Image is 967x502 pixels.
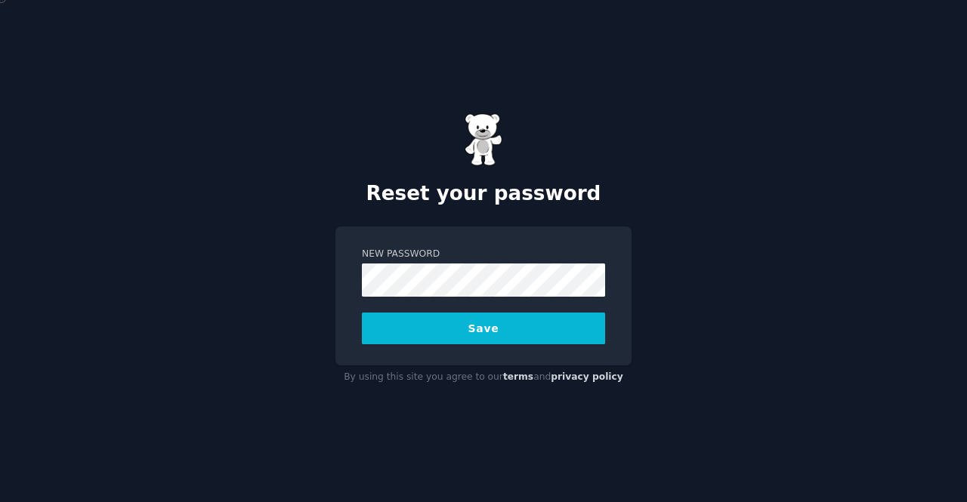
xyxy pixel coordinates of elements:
[335,182,632,206] h2: Reset your password
[362,313,605,344] button: Save
[465,113,502,166] img: Gummy Bear
[362,248,605,261] label: New Password
[551,371,623,382] a: privacy policy
[503,371,533,382] a: terms
[335,365,632,390] div: By using this site you agree to our and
